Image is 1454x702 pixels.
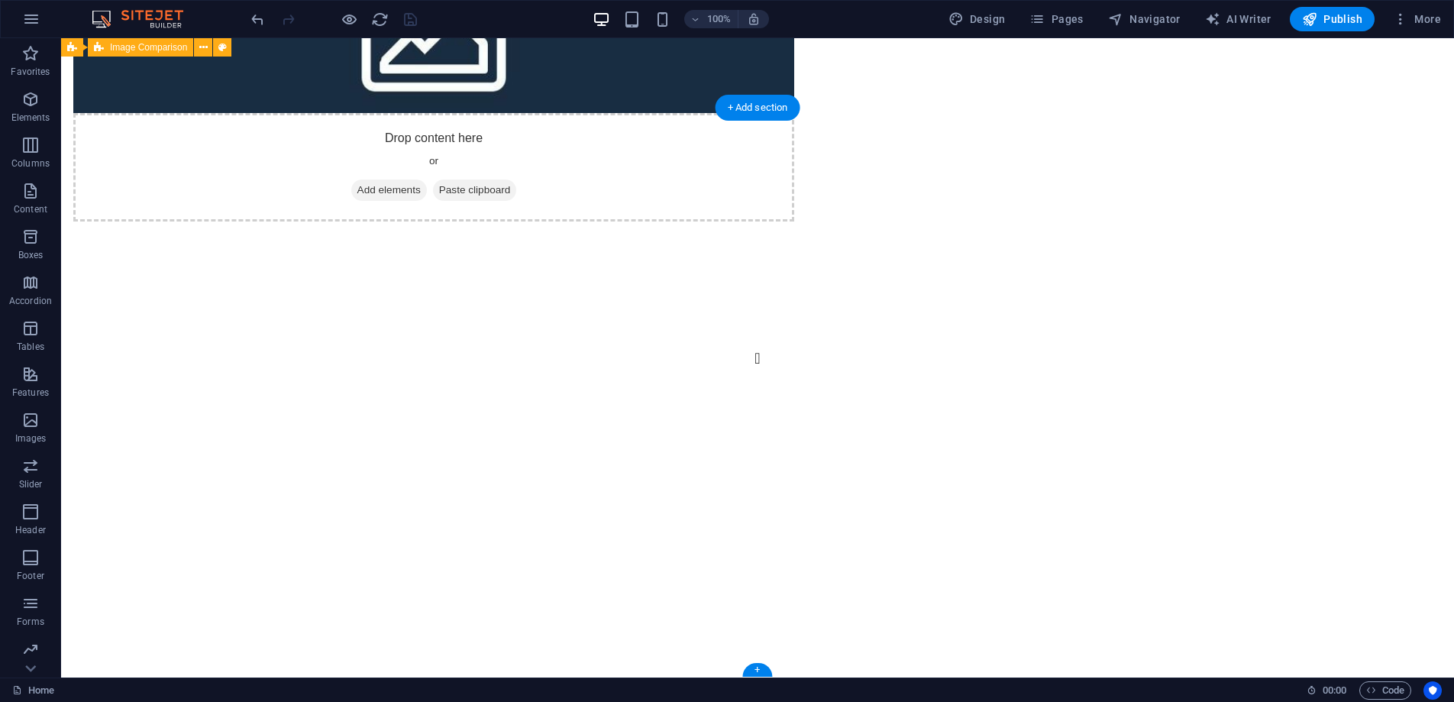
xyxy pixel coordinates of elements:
span: More [1393,11,1441,27]
button: Design [942,7,1012,31]
div: + [742,663,772,677]
span: 00 00 [1323,681,1346,700]
p: Accordion [9,295,52,307]
div: + Add section [716,95,800,121]
button: Pages [1023,7,1089,31]
span: Image Comparison [110,43,187,52]
span: Navigator [1108,11,1181,27]
i: On resize automatically adjust zoom level to fit chosen device. [747,12,761,26]
p: Favorites [11,66,50,78]
span: : [1333,684,1336,696]
span: Add elements [290,141,366,163]
button: Code [1359,681,1411,700]
div: Drop content here [12,75,733,183]
span: Code [1366,681,1404,700]
button: reload [370,10,389,28]
p: Footer [17,570,44,582]
h6: 100% [707,10,732,28]
span: Paste clipboard [372,141,456,163]
p: Tables [17,341,44,353]
button: Publish [1290,7,1375,31]
p: Elements [11,112,50,124]
i: Undo: Change image (Ctrl+Z) [249,11,267,28]
i: Reload page [371,11,389,28]
div: Design (Ctrl+Alt+Y) [942,7,1012,31]
span: Publish [1302,11,1362,27]
button: undo [248,10,267,28]
p: Images [15,432,47,445]
button: 100% [684,10,738,28]
p: Boxes [18,249,44,261]
img: Editor Logo [88,10,202,28]
p: Slider [19,478,43,490]
span: Pages [1029,11,1083,27]
p: Columns [11,157,50,170]
button: Usercentrics [1423,681,1442,700]
p: Forms [17,616,44,628]
a: Click to cancel selection. Double-click to open Pages [12,681,54,700]
p: Header [15,524,46,536]
button: Navigator [1102,7,1187,31]
span: Design [948,11,1006,27]
span: AI Writer [1205,11,1271,27]
p: Features [12,387,49,399]
p: Content [14,203,47,215]
button: More [1387,7,1447,31]
button: Click here to leave preview mode and continue editing [340,10,358,28]
button: AI Writer [1199,7,1278,31]
h6: Session time [1307,681,1347,700]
